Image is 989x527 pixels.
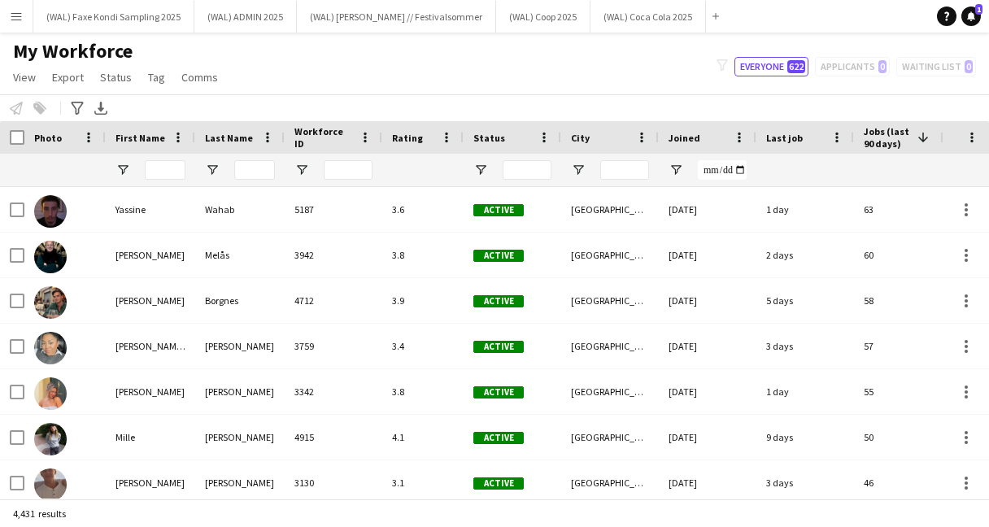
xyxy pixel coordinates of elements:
span: Last job [766,132,803,144]
a: Export [46,67,90,88]
a: 1 [961,7,981,26]
div: [DATE] [659,233,756,277]
span: Active [473,432,524,444]
div: [PERSON_NAME] [195,460,285,505]
div: 3 days [756,324,854,368]
img: Yassine Wahab [34,195,67,228]
img: Kasper André Melås [34,241,67,273]
div: 4.1 [382,415,464,459]
span: Last Name [205,132,253,144]
div: [PERSON_NAME] [195,324,285,368]
div: Yassine [106,187,195,232]
input: Status Filter Input [503,160,551,180]
div: 3.4 [382,324,464,368]
div: 3942 [285,233,382,277]
div: [DATE] [659,324,756,368]
div: 55 [854,369,960,414]
div: [GEOGRAPHIC_DATA] [561,324,659,368]
div: 57 [854,324,960,368]
span: Workforce ID [294,125,353,150]
img: Charlie Thomassen [34,468,67,501]
div: [DATE] [659,187,756,232]
div: [GEOGRAPHIC_DATA] [561,415,659,459]
div: [DATE] [659,415,756,459]
a: Tag [142,67,172,88]
div: 9 days [756,415,854,459]
div: [DATE] [659,460,756,505]
div: [PERSON_NAME] [106,369,195,414]
input: Workforce ID Filter Input [324,160,373,180]
div: [GEOGRAPHIC_DATA] [561,460,659,505]
input: First Name Filter Input [145,160,185,180]
div: 3130 [285,460,382,505]
span: City [571,132,590,144]
div: [GEOGRAPHIC_DATA] [561,278,659,323]
span: Active [473,477,524,490]
button: (WAL) Coca Cola 2025 [590,1,706,33]
div: 3.8 [382,233,464,277]
div: [PERSON_NAME] [PERSON_NAME] [106,324,195,368]
button: (WAL) Coop 2025 [496,1,590,33]
div: Borgnes [195,278,285,323]
div: 3 days [756,460,854,505]
div: 1 day [756,369,854,414]
div: 1 day [756,187,854,232]
div: Melås [195,233,285,277]
img: Wilmer Borgnes [34,286,67,319]
span: First Name [115,132,165,144]
div: [GEOGRAPHIC_DATA] [561,233,659,277]
div: 3.8 [382,369,464,414]
div: [PERSON_NAME] [195,415,285,459]
img: Hannah Ludivia Rotbæk Meling [34,377,67,410]
div: [PERSON_NAME] [106,278,195,323]
button: Open Filter Menu [205,163,220,177]
div: 2 days [756,233,854,277]
div: 3759 [285,324,382,368]
span: Active [473,204,524,216]
div: [PERSON_NAME] [106,460,195,505]
span: Export [52,70,84,85]
div: 3.6 [382,187,464,232]
button: Open Filter Menu [571,163,586,177]
div: 60 [854,233,960,277]
img: Mille Berger [34,423,67,455]
div: 4712 [285,278,382,323]
button: (WAL) ADMIN 2025 [194,1,297,33]
div: Wahab [195,187,285,232]
button: Open Filter Menu [473,163,488,177]
span: View [13,70,36,85]
div: [PERSON_NAME] [106,233,195,277]
span: Tag [148,70,165,85]
a: View [7,67,42,88]
span: Photo [34,132,62,144]
span: 1 [975,4,982,15]
button: (WAL) Faxe Kondi Sampling 2025 [33,1,194,33]
button: Everyone622 [734,57,808,76]
span: Active [473,386,524,399]
div: 50 [854,415,960,459]
span: Jobs (last 90 days) [864,125,911,150]
div: 58 [854,278,960,323]
app-action-btn: Advanced filters [68,98,87,118]
img: Daniela Alejandra Eriksen Stenvadet [34,332,67,364]
span: Active [473,295,524,307]
div: [PERSON_NAME] [195,369,285,414]
input: City Filter Input [600,160,649,180]
a: Comms [175,67,224,88]
div: [GEOGRAPHIC_DATA] [561,369,659,414]
button: Open Filter Menu [294,163,309,177]
div: 4915 [285,415,382,459]
button: Open Filter Menu [669,163,683,177]
input: Joined Filter Input [698,160,747,180]
div: 3.1 [382,460,464,505]
div: 63 [854,187,960,232]
div: [GEOGRAPHIC_DATA] [561,187,659,232]
span: Status [473,132,505,144]
div: 46 [854,460,960,505]
span: Comms [181,70,218,85]
button: (WAL) [PERSON_NAME] // Festivalsommer [297,1,496,33]
button: Open Filter Menu [115,163,130,177]
div: 3342 [285,369,382,414]
div: [DATE] [659,278,756,323]
app-action-btn: Export XLSX [91,98,111,118]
